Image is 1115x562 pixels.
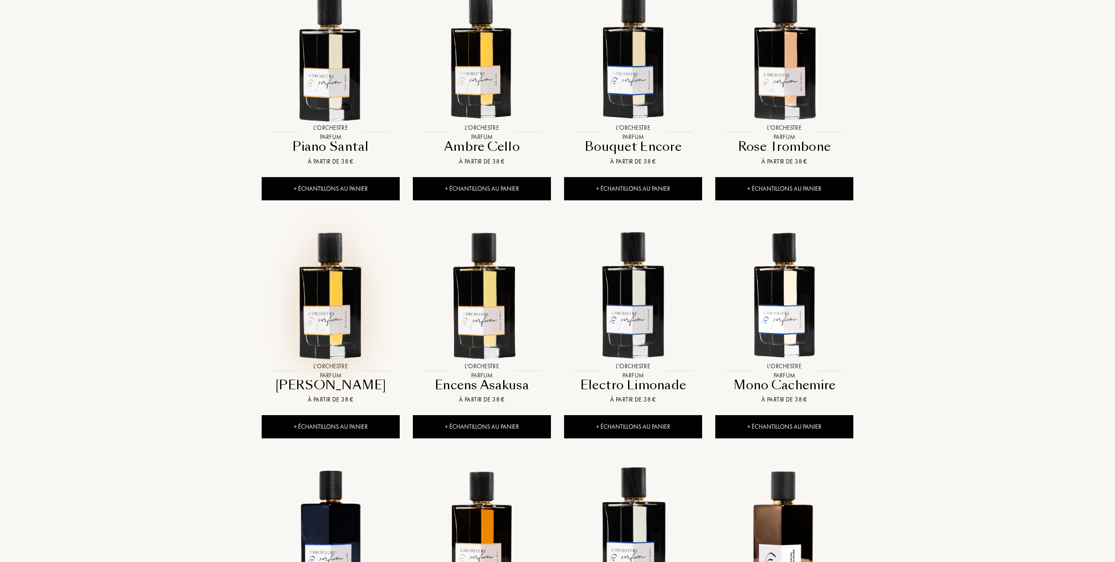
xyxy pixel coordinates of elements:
div: À partir de 38 € [719,395,850,404]
div: À partir de 38 € [416,157,547,166]
div: À partir de 38 € [568,395,699,404]
a: Electro Limonade L'Orchestre ParfumL'Orchestre ParfumElectro LimonadeÀ partir de 38 € [564,216,702,416]
div: + Échantillons au panier [564,177,702,200]
div: À partir de 38 € [416,395,547,404]
img: Encens Asakusa L'Orchestre Parfum [414,225,550,362]
div: + Échantillons au panier [262,177,400,200]
div: À partir de 38 € [265,395,396,404]
a: Mono Cachemire L'Orchestre ParfumL'Orchestre ParfumMono CachemireÀ partir de 38 € [715,216,853,416]
div: À partir de 38 € [568,157,699,166]
div: + Échantillons au panier [564,415,702,438]
a: Encens Asakusa L'Orchestre ParfumL'Orchestre ParfumEncens AsakusaÀ partir de 38 € [413,216,551,416]
a: Thé Darbouka L'Orchestre ParfumL'Orchestre Parfum[PERSON_NAME]À partir de 38 € [262,216,400,416]
img: Thé Darbouka L'Orchestre Parfum [263,225,399,362]
div: + Échantillons au panier [413,177,551,200]
div: À partir de 38 € [719,157,850,166]
div: + Échantillons au panier [715,415,853,438]
div: À partir de 38 € [265,157,396,166]
img: Mono Cachemire L'Orchestre Parfum [716,225,852,362]
div: + Échantillons au panier [715,177,853,200]
img: Electro Limonade L'Orchestre Parfum [565,225,701,362]
div: + Échantillons au panier [413,415,551,438]
div: + Échantillons au panier [262,415,400,438]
